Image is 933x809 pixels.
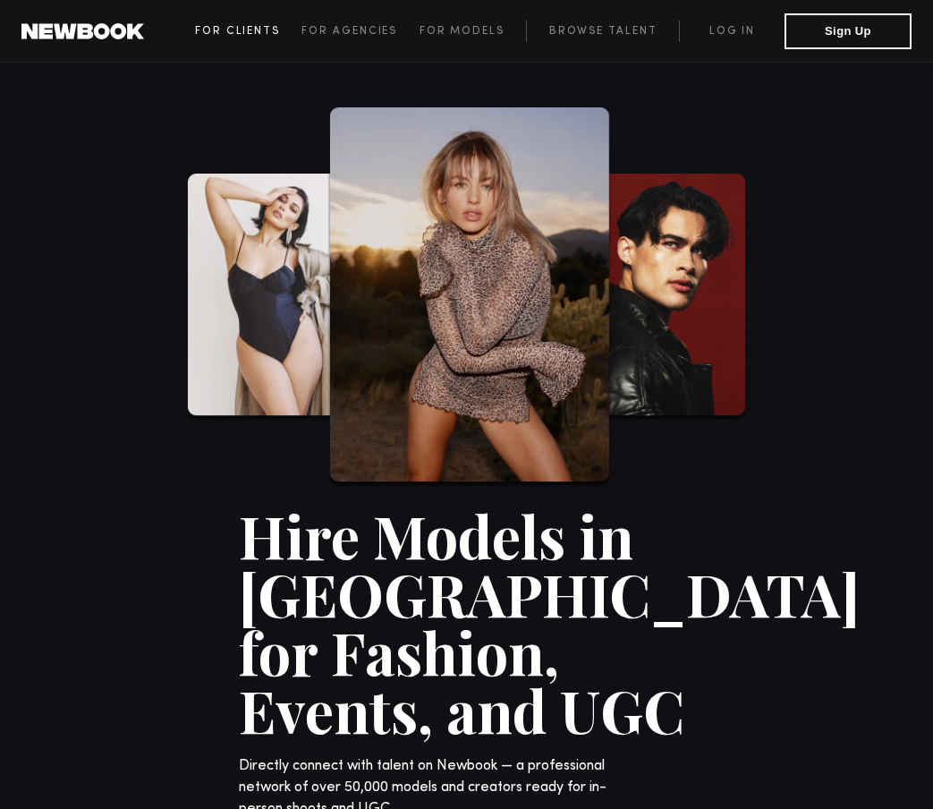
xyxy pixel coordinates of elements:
img: Models in NYC [568,174,749,422]
img: Models in NYC [184,174,372,422]
span: For Models [420,26,505,37]
a: Log in [679,21,785,42]
span: For Agencies [301,26,397,37]
a: For Agencies [301,21,419,42]
a: For Models [420,21,527,42]
span: For Clients [195,26,280,37]
a: Browse Talent [526,21,679,42]
img: Models in NYC [327,107,613,489]
button: Sign Up [785,13,912,49]
a: For Clients [195,21,301,42]
h1: Hire Models in [GEOGRAPHIC_DATA] for Fashion, Events, and UGC [239,507,695,739]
